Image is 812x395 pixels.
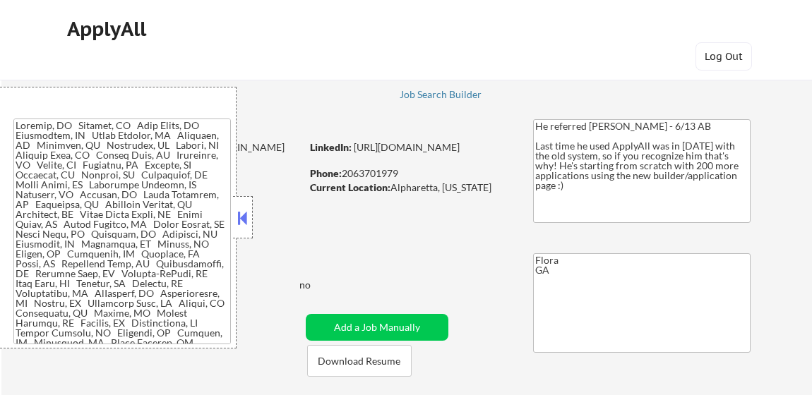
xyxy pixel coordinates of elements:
strong: LinkedIn: [310,141,352,153]
button: Download Resume [307,345,412,377]
div: ApplyAll [67,17,150,41]
div: 2063701979 [310,166,510,181]
strong: Current Location: [310,181,390,193]
button: Log Out [695,42,752,71]
div: no [299,278,340,292]
strong: Phone: [310,167,342,179]
button: Add a Job Manually [306,314,448,341]
a: [URL][DOMAIN_NAME] [354,141,460,153]
a: Job Search Builder [400,89,482,103]
div: Job Search Builder [400,90,482,99]
div: Alpharetta, [US_STATE] [310,181,510,195]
